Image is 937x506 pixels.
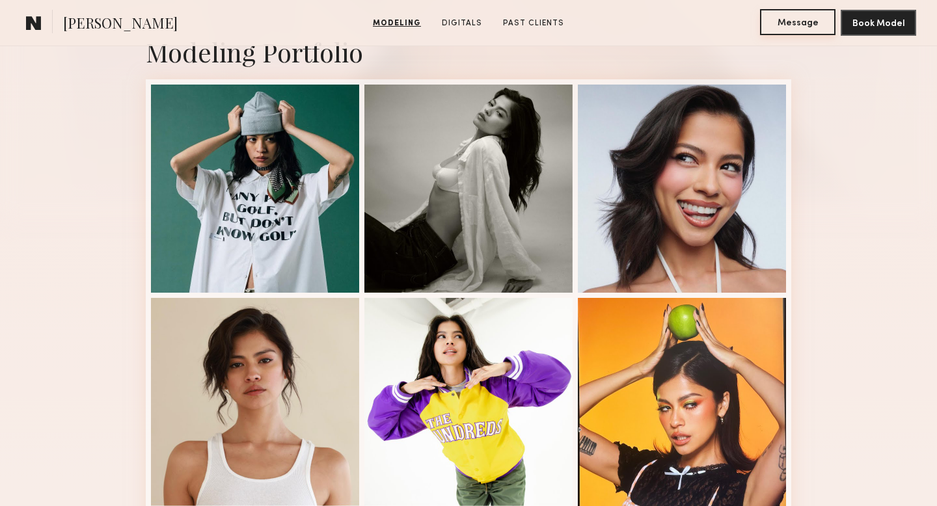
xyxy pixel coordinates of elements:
[841,17,916,28] a: Book Model
[760,9,835,35] button: Message
[146,34,791,69] div: Modeling Portfolio
[498,18,569,29] a: Past Clients
[841,10,916,36] button: Book Model
[63,13,178,36] span: [PERSON_NAME]
[368,18,426,29] a: Modeling
[437,18,487,29] a: Digitals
